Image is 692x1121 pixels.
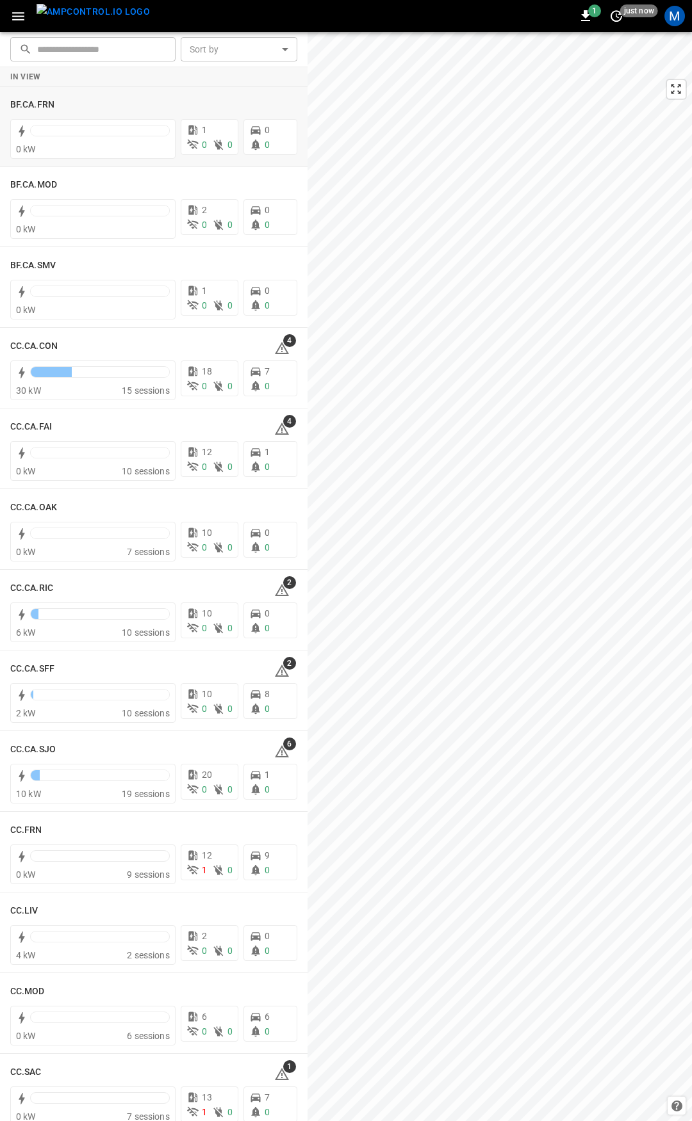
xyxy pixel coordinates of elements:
span: 2 [202,931,207,941]
span: 8 [265,689,270,699]
span: 2 [283,576,296,589]
h6: BF.CA.FRN [10,98,54,112]
span: 0 [265,931,270,941]
span: 15 sessions [122,385,170,396]
span: 0 [202,300,207,310]
span: 0 [227,300,233,310]
span: 0 [265,1026,270,1036]
h6: CC.FRN [10,823,42,837]
button: set refresh interval [606,6,627,26]
span: 0 [227,865,233,875]
h6: CC.CA.OAK [10,501,57,515]
span: 4 [283,334,296,347]
h6: CC.CA.FAI [10,420,52,434]
span: 18 [202,366,212,376]
h6: CC.CA.SJO [10,743,56,757]
span: 0 [227,784,233,794]
span: 0 [202,381,207,391]
span: 0 [227,623,233,633]
h6: CC.SAC [10,1065,42,1079]
span: 0 [227,220,233,230]
span: 0 [227,140,233,150]
span: 6 [283,738,296,750]
span: 1 [265,770,270,780]
h6: CC.CA.CON [10,339,58,353]
span: 10 [202,608,212,618]
span: 0 [265,946,270,956]
h6: BF.CA.MOD [10,178,57,192]
span: 12 [202,850,212,860]
span: 0 [265,381,270,391]
span: 9 sessions [127,869,170,880]
span: 0 [202,140,207,150]
div: profile-icon [664,6,685,26]
span: 6 [265,1012,270,1022]
span: 0 [227,704,233,714]
img: ampcontrol.io logo [37,4,150,20]
span: 1 [202,1107,207,1117]
span: 0 [265,462,270,472]
span: 30 kW [16,385,41,396]
span: 10 [202,528,212,538]
span: 2 [283,657,296,670]
span: 0 [265,865,270,875]
span: 0 kW [16,466,36,476]
h6: CC.LIV [10,904,38,918]
span: 7 sessions [127,547,170,557]
h6: CC.MOD [10,985,45,999]
h6: CC.CA.RIC [10,581,53,595]
span: 0 [202,946,207,956]
span: 1 [265,447,270,457]
span: 10 sessions [122,627,170,638]
span: 1 [283,1060,296,1073]
span: 0 [265,528,270,538]
span: 1 [588,4,601,17]
span: 0 [202,704,207,714]
span: 0 [265,205,270,215]
span: 10 kW [16,789,41,799]
span: 12 [202,447,212,457]
span: 0 [227,946,233,956]
span: 0 [265,542,270,552]
span: 6 sessions [127,1031,170,1041]
span: 0 [202,462,207,472]
span: 0 [265,608,270,618]
span: 0 kW [16,224,36,234]
span: 10 [202,689,212,699]
span: 0 [227,462,233,472]
span: 0 kW [16,1031,36,1041]
span: 0 [265,623,270,633]
span: 0 [227,542,233,552]
span: 0 [265,125,270,135]
span: 20 [202,770,212,780]
span: 0 [265,220,270,230]
span: 10 sessions [122,708,170,718]
canvas: Map [308,32,692,1121]
span: just now [620,4,658,17]
strong: In View [10,72,41,81]
span: 2 [202,205,207,215]
span: 0 [227,381,233,391]
span: 4 kW [16,950,36,960]
span: 4 [283,415,296,428]
span: 6 kW [16,627,36,638]
span: 19 sessions [122,789,170,799]
span: 6 [202,1012,207,1022]
span: 1 [202,286,207,296]
span: 0 kW [16,869,36,880]
span: 0 [202,623,207,633]
span: 0 [265,140,270,150]
span: 0 [227,1026,233,1036]
span: 0 [265,1107,270,1117]
span: 0 [202,542,207,552]
span: 0 [227,1107,233,1117]
h6: BF.CA.SMV [10,259,56,273]
span: 0 [202,784,207,794]
span: 13 [202,1092,212,1102]
span: 9 [265,850,270,860]
span: 7 [265,366,270,376]
span: 0 kW [16,305,36,315]
span: 0 [202,220,207,230]
span: 1 [202,865,207,875]
span: 2 sessions [127,950,170,960]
